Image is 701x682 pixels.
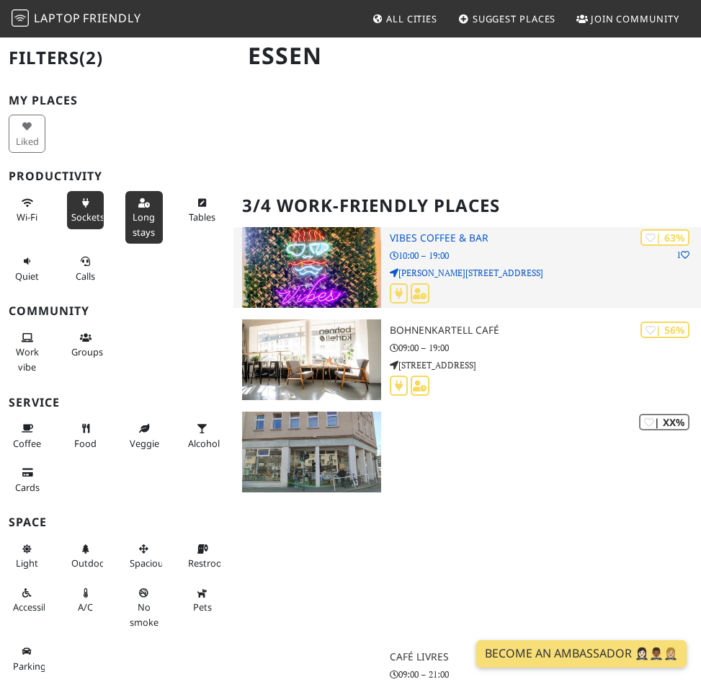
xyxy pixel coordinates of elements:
h3: Bohnenkartell Café [390,324,701,337]
span: Work-friendly tables [189,211,215,223]
span: Outdoor area [71,557,109,570]
p: 09:00 – 19:00 [390,341,701,355]
span: Alcohol [188,437,220,450]
span: Parking [13,660,46,673]
span: Coffee [13,437,41,450]
span: Suggest Places [473,12,556,25]
button: No smoke [125,581,162,634]
button: Cards [9,461,45,499]
h3: Café LIVRES [390,651,701,663]
button: Groups [67,326,104,364]
a: LaptopFriendly LaptopFriendly [12,6,141,32]
span: Veggie [130,437,159,450]
button: Quiet [9,249,45,288]
img: Vibes Coffee & Bar [242,227,380,308]
span: Group tables [71,345,103,358]
p: [STREET_ADDRESS] [390,358,701,372]
h3: Productivity [9,169,225,183]
span: Smoke free [130,601,158,628]
span: Video/audio calls [76,270,95,283]
h3: Vibes Coffee & Bar [390,232,701,244]
a: Join Community [571,6,685,32]
button: Food [67,417,104,455]
span: Power sockets [71,211,104,223]
a: Vibes Coffee & Bar | 63% 1 Vibes Coffee & Bar 10:00 – 19:00 [PERSON_NAME][STREET_ADDRESS] [233,227,701,308]
p: 1 [677,248,689,262]
span: Stable Wi-Fi [17,211,37,223]
button: Work vibe [9,326,45,378]
button: Parking [9,639,45,678]
button: Calls [67,249,104,288]
span: People working [16,345,39,373]
button: Veggie [125,417,162,455]
img: Bohnenkartell Café [242,319,380,400]
span: Accessible [13,601,56,614]
span: Natural light [16,557,38,570]
h3: Community [9,304,225,318]
div: | XX% [639,414,689,430]
div: | 56% [640,322,689,338]
button: Spacious [125,537,162,575]
button: Light [9,537,45,575]
p: 10:00 – 19:00 [390,249,701,262]
h3: Service [9,396,225,409]
span: Friendly [83,10,140,26]
h2: 3/4 Work-Friendly Places [242,184,692,228]
a: Bohnenkartell Café | 56% Bohnenkartell Café 09:00 – 19:00 [STREET_ADDRESS] [233,319,701,400]
button: Long stays [125,191,162,244]
a: Suggest Places [452,6,562,32]
span: Join Community [591,12,679,25]
button: Accessible [9,581,45,619]
button: Pets [184,581,220,619]
button: Tables [184,191,220,229]
span: Air conditioned [78,601,93,614]
button: Restroom [184,537,220,575]
span: Spacious [130,557,168,570]
p: 09:00 – 21:00 [390,668,701,681]
p: [PERSON_NAME][STREET_ADDRESS] [390,266,701,280]
img: Café LIVRES [242,412,380,492]
h2: Filters [9,36,225,80]
button: Sockets [67,191,104,229]
h3: Space [9,515,225,529]
button: Coffee [9,417,45,455]
button: Wi-Fi [9,191,45,229]
span: Credit cards [15,481,40,494]
span: Laptop [34,10,81,26]
img: LaptopFriendly [12,9,29,27]
span: (2) [79,45,103,69]
button: Alcohol [184,417,220,455]
span: Food [74,437,97,450]
span: Quiet [15,270,39,283]
div: | 63% [640,229,689,246]
span: All Cities [386,12,437,25]
h1: Essen [236,36,692,76]
button: A/C [67,581,104,619]
a: All Cities [366,6,443,32]
span: Pet friendly [193,601,212,614]
span: Restroom [188,557,231,570]
span: Long stays [133,211,155,238]
h3: My Places [9,94,225,107]
button: Outdoor [67,537,104,575]
a: Become an Ambassador 🤵🏻‍♀️🤵🏾‍♂️🤵🏼‍♀️ [476,640,687,668]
